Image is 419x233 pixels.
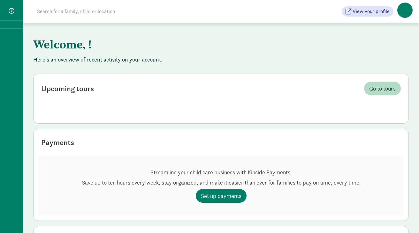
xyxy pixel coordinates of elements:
[82,179,361,186] p: Save up to ten hours every week, stay organized, and make it easier than ever for families to pay...
[353,8,390,15] span: View your profile
[41,83,94,94] div: Upcoming tours
[196,189,247,203] a: Set up payments
[41,137,74,148] div: Payments
[33,33,349,56] h1: Welcome, !
[33,5,212,18] input: Search for a family, child or location
[364,82,401,95] a: Go to tours
[342,6,393,17] button: View your profile
[201,192,241,200] span: Set up payments
[33,56,409,63] p: Here's an overview of recent activity on your account.
[369,84,396,93] span: Go to tours
[82,169,361,176] p: Streamline your child care business with Kinside Payments.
